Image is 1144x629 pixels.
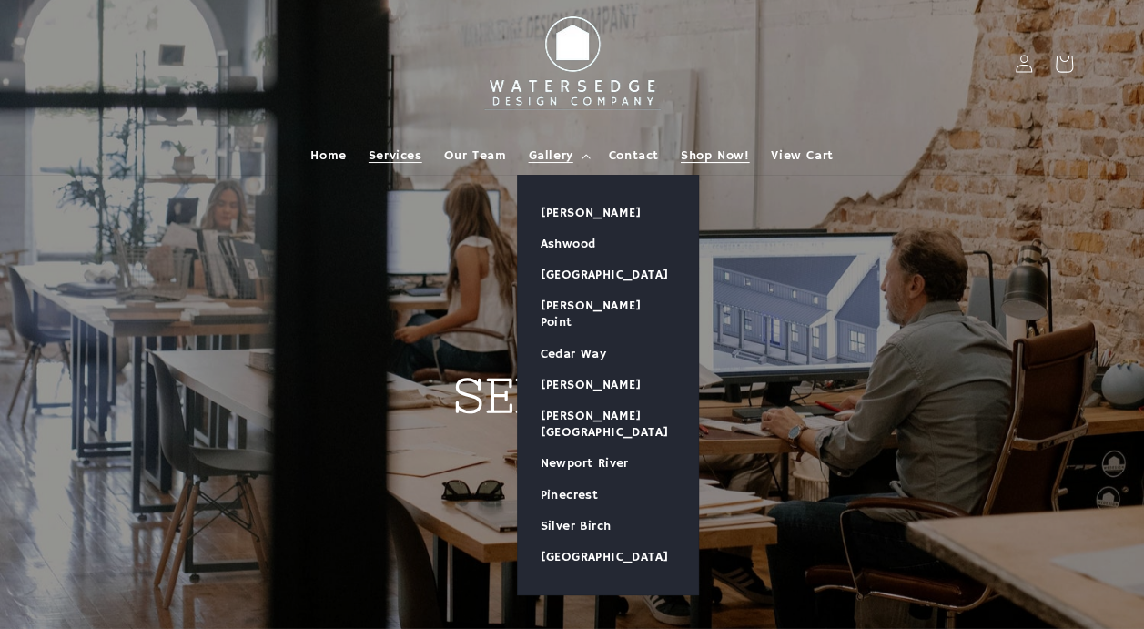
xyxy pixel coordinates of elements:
[518,511,698,542] a: Silver Birch
[299,137,357,175] a: Home
[518,259,698,290] a: [GEOGRAPHIC_DATA]
[444,147,507,164] span: Our Team
[518,370,698,401] a: [PERSON_NAME]
[518,401,698,448] a: [PERSON_NAME][GEOGRAPHIC_DATA]
[433,137,518,175] a: Our Team
[670,137,760,175] a: Shop Now!
[518,480,698,511] a: Pinecrest
[518,290,698,338] a: [PERSON_NAME] Point
[453,369,692,422] strong: SERVICES
[472,7,673,120] img: Watersedge Design Co
[681,147,749,164] span: Shop Now!
[517,137,597,175] summary: Gallery
[518,339,698,370] a: Cedar Way
[609,147,659,164] span: Contact
[518,542,698,573] a: [GEOGRAPHIC_DATA]
[518,228,698,259] a: Ashwood
[369,147,422,164] span: Services
[518,198,698,228] a: [PERSON_NAME]
[528,147,572,164] span: Gallery
[771,147,833,164] span: View Cart
[358,137,433,175] a: Services
[760,137,844,175] a: View Cart
[310,147,346,164] span: Home
[518,448,698,479] a: Newport River
[598,137,670,175] a: Contact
